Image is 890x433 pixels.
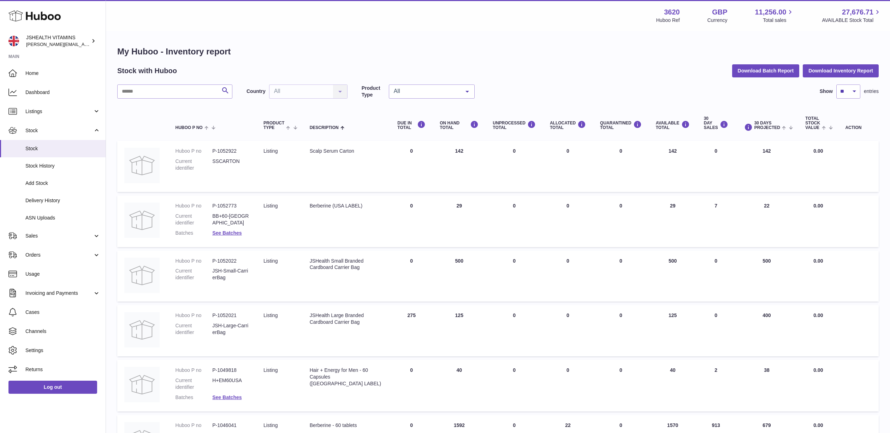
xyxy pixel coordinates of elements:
span: Settings [25,347,100,354]
td: 29 [433,195,486,247]
dd: SSCARTON [212,158,249,171]
div: JSHealth Small Branded Cardboard Carrier Bag [310,258,384,271]
span: listing [263,367,278,373]
td: 40 [433,360,486,411]
td: 500 [735,251,799,302]
span: 0 [619,148,622,154]
td: 0 [543,195,593,247]
dt: Huboo P no [176,148,213,154]
span: 0.00 [813,367,823,373]
h2: Stock with Huboo [117,66,177,76]
strong: GBP [712,7,727,17]
button: Download Inventory Report [803,64,879,77]
dt: Current identifier [176,213,213,226]
td: 29 [649,195,697,247]
div: Scalp Serum Carton [310,148,384,154]
dt: Current identifier [176,268,213,281]
td: 0 [390,141,433,192]
td: 142 [735,141,799,192]
td: 0 [486,360,543,411]
dt: Huboo P no [176,422,213,429]
td: 0 [697,305,735,356]
div: Action [845,125,872,130]
span: Invoicing and Payments [25,290,93,297]
td: 142 [433,141,486,192]
dt: Huboo P no [176,367,213,374]
td: 142 [649,141,697,192]
span: Description [310,125,339,130]
td: 0 [697,141,735,192]
td: 500 [649,251,697,302]
span: Huboo P no [176,125,203,130]
dd: JSH-Large-CarrierBag [212,322,249,336]
span: 27,676.71 [842,7,873,17]
span: 0 [619,312,622,318]
td: 0 [543,251,593,302]
span: 0.00 [813,203,823,209]
span: 0 [619,203,622,209]
td: 38 [735,360,799,411]
span: 0.00 [813,258,823,264]
span: Stock [25,145,100,152]
td: 0 [543,305,593,356]
td: 0 [697,251,735,302]
div: ON HAND Total [440,121,479,130]
a: 27,676.71 AVAILABLE Stock Total [822,7,882,24]
div: JSHealth Large Branded Cardboard Carrier Bag [310,312,384,326]
dt: Current identifier [176,158,213,171]
dt: Current identifier [176,377,213,391]
td: 0 [486,195,543,247]
div: JSHEALTH VITAMINS [26,34,90,48]
td: 0 [390,360,433,411]
td: 125 [649,305,697,356]
img: product image [124,312,160,347]
dd: H+EM60USA [212,377,249,391]
dt: Huboo P no [176,312,213,319]
span: 30 DAYS PROJECTED [754,121,780,130]
span: Home [25,70,100,77]
label: Product Type [362,85,385,98]
span: 0.00 [813,422,823,428]
dd: P-1052021 [212,312,249,319]
a: Log out [8,381,97,393]
dt: Current identifier [176,322,213,336]
td: 275 [390,305,433,356]
span: 0 [619,422,622,428]
div: UNPROCESSED Total [493,121,536,130]
td: 0 [486,251,543,302]
span: Orders [25,252,93,258]
span: Dashboard [25,89,100,96]
td: 0 [543,141,593,192]
dt: Batches [176,394,213,401]
span: Channels [25,328,100,335]
span: entries [864,88,879,95]
td: 400 [735,305,799,356]
img: product image [124,203,160,238]
label: Country [247,88,266,95]
a: 11,256.00 Total sales [755,7,794,24]
td: 0 [543,360,593,411]
span: listing [263,422,278,428]
span: Cases [25,309,100,316]
a: See Batches [212,394,242,400]
div: Huboo Ref [656,17,680,24]
dd: P-1052022 [212,258,249,264]
span: Total sales [763,17,794,24]
div: QUARANTINED Total [600,121,642,130]
img: product image [124,258,160,293]
span: 0.00 [813,312,823,318]
dd: P-1052773 [212,203,249,209]
span: Sales [25,233,93,239]
span: All [392,88,460,95]
a: See Batches [212,230,242,236]
button: Download Batch Report [732,64,800,77]
span: Delivery History [25,197,100,204]
span: Total stock value [805,116,820,130]
div: 30 DAY SALES [704,116,728,130]
label: Show [820,88,833,95]
div: AVAILABLE Total [656,121,690,130]
dd: JSH-Small-CarrierBag [212,268,249,281]
div: ALLOCATED Total [550,121,586,130]
td: 500 [433,251,486,302]
span: ASN Uploads [25,215,100,221]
